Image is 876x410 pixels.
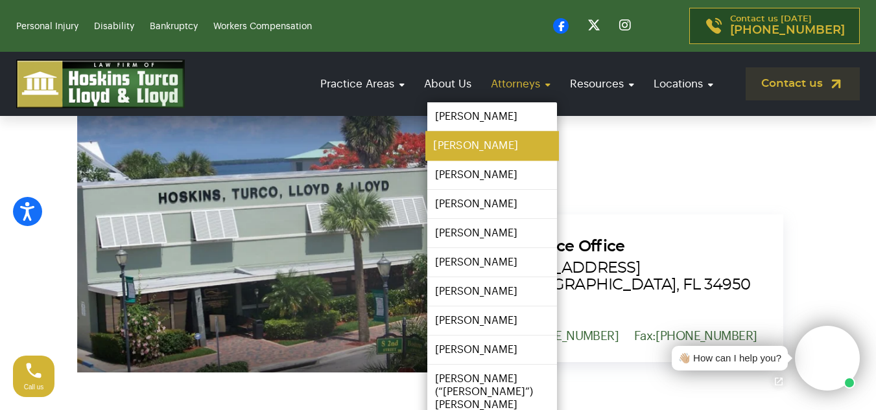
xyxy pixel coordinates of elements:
[656,330,757,342] a: [PHONE_NUMBER]
[427,277,557,306] a: [PERSON_NAME]
[94,22,134,31] a: Disability
[24,383,44,391] span: Call us
[16,60,185,108] img: logo
[492,234,757,293] h5: Fort Pierce Office
[427,306,557,335] a: [PERSON_NAME]
[517,330,619,342] a: [PHONE_NUMBER]
[427,219,557,247] a: [PERSON_NAME]
[563,65,641,102] a: Resources
[678,351,781,366] div: 👋🏼 How can I help you?
[427,190,557,218] a: [PERSON_NAME]
[492,260,757,293] span: [STREET_ADDRESS] Ft. [GEOGRAPHIC_DATA], FL 34950
[427,248,557,277] a: [PERSON_NAME]
[647,65,720,102] a: Locations
[634,329,757,343] p: Fax:
[765,368,792,395] a: Open chat
[425,131,559,161] a: [PERSON_NAME]
[150,22,198,31] a: Bankruptcy
[418,65,478,102] a: About Us
[730,15,845,37] p: Contact us [DATE]
[314,65,411,102] a: Practice Areas
[484,65,557,102] a: Attorneys
[689,8,860,44] a: Contact us [DATE][PHONE_NUMBER]
[16,22,78,31] a: Personal Injury
[427,336,557,364] a: [PERSON_NAME]
[730,24,845,37] span: [PHONE_NUMBER]
[746,67,860,100] a: Contact us
[427,102,557,131] a: [PERSON_NAME]
[77,92,438,373] img: Ft Pierce Office
[213,22,312,31] a: Workers Compensation
[427,161,557,189] a: [PERSON_NAME]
